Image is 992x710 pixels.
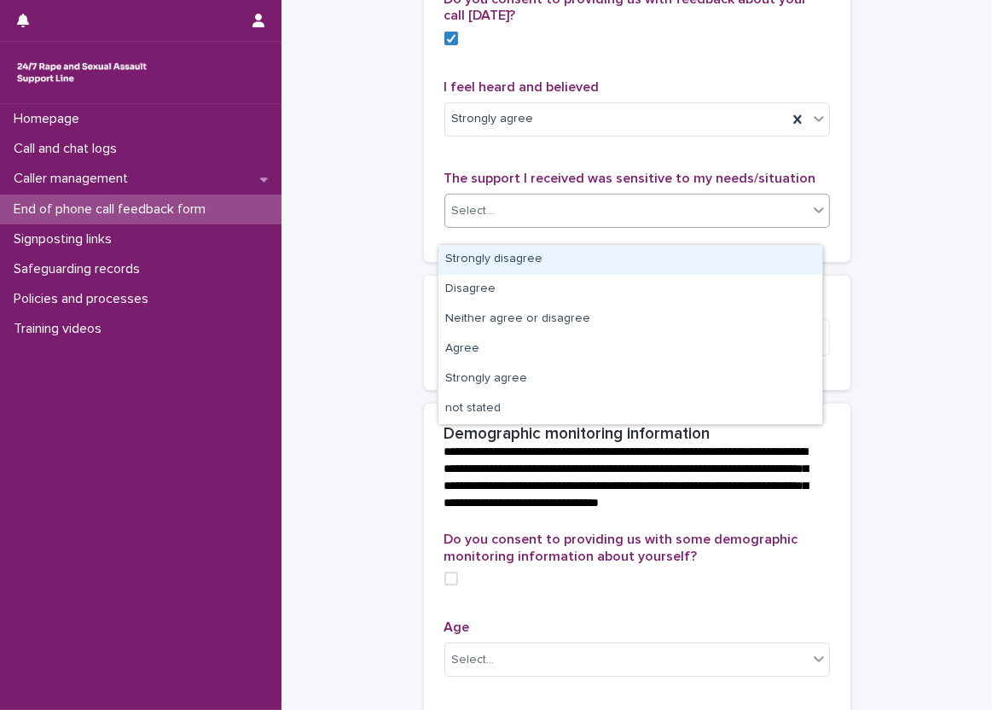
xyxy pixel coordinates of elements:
p: Homepage [7,111,93,127]
p: Call and chat logs [7,141,131,157]
p: Caller management [7,171,142,187]
div: Strongly agree [438,364,822,394]
span: Age [444,620,470,634]
div: Agree [438,335,822,364]
p: Training videos [7,321,115,337]
p: End of phone call feedback form [7,201,219,218]
div: Disagree [438,275,822,305]
span: Do you consent to providing us with some demographic monitoring information about yourself? [444,532,798,562]
span: I feel heard and believed [444,80,600,94]
div: not stated [438,394,822,424]
p: Safeguarding records [7,261,154,277]
span: Strongly agree [452,110,534,128]
div: Strongly disagree [438,245,822,275]
div: Neither agree or disagree [438,305,822,335]
h2: Demographic monitoring information [444,424,711,444]
p: Signposting links [7,231,125,247]
span: The support I received was sensitive to my needs/situation [444,172,816,185]
p: Policies and processes [7,291,162,307]
img: rhQMoQhaT3yELyF149Cw [14,55,150,90]
div: Select... [452,202,495,220]
div: Select... [452,651,495,669]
